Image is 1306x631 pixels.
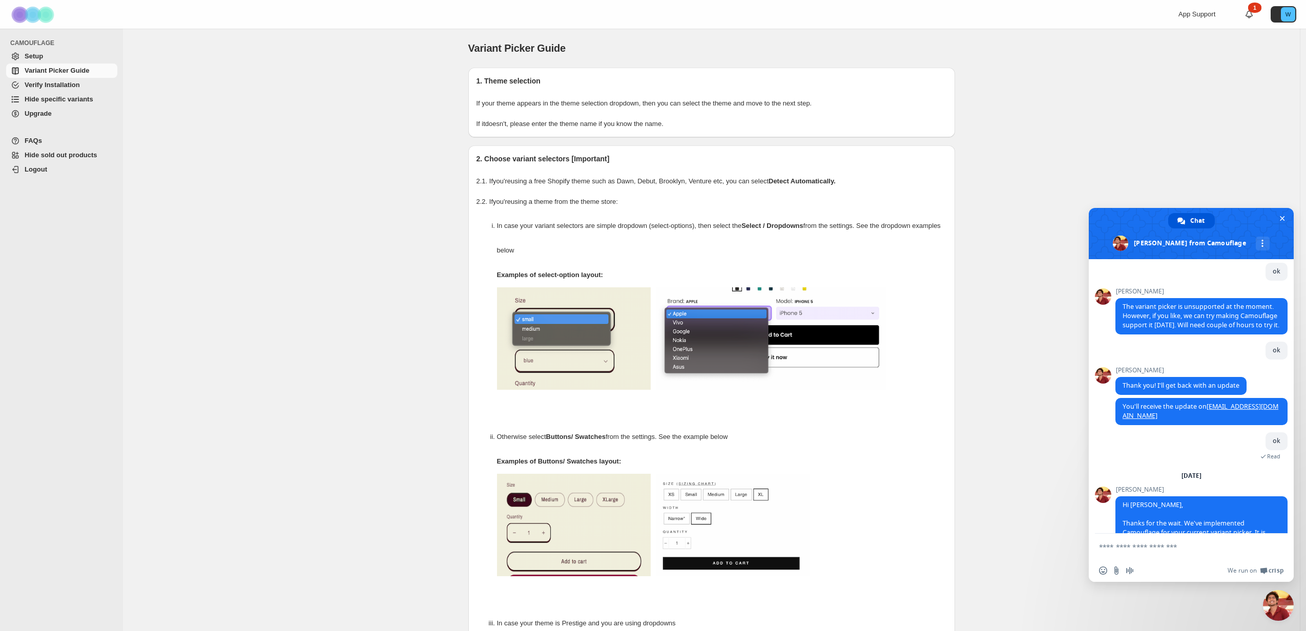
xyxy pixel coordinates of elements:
[497,425,947,449] p: Otherwise select from the settings. See the example below
[769,177,836,185] strong: Detect Automatically.
[476,98,947,109] p: If your theme appears in the theme selection dropdown, then you can select the theme and move to ...
[1277,213,1288,224] span: Close chat
[6,64,117,78] a: Variant Picker Guide
[1263,590,1294,621] div: Close chat
[25,52,43,60] span: Setup
[1099,566,1107,575] span: Insert an emoji
[25,165,47,173] span: Logout
[6,148,117,162] a: Hide sold out products
[1269,566,1283,575] span: Crisp
[1115,486,1288,493] span: [PERSON_NAME]
[497,457,621,465] strong: Examples of Buttons/ Swatches layout:
[1123,381,1239,390] span: Thank you! I'll get back with an update
[1244,9,1254,19] a: 1
[6,78,117,92] a: Verify Installation
[1273,267,1280,276] span: ok
[6,49,117,64] a: Setup
[6,92,117,107] a: Hide specific variants
[497,474,651,576] img: camouflage-swatch-1
[1181,473,1201,479] div: [DATE]
[1126,566,1134,575] span: Audio message
[1123,402,1278,420] a: [EMAIL_ADDRESS][DOMAIN_NAME]
[1112,566,1121,575] span: Send a file
[1271,6,1296,23] button: Avatar with initials W
[25,81,80,89] span: Verify Installation
[1273,346,1280,354] span: ok
[656,287,886,390] img: camouflage-select-options-2
[10,39,118,47] span: CAMOUFLAGE
[25,151,97,159] span: Hide sold out products
[1115,288,1288,295] span: [PERSON_NAME]
[1228,566,1283,575] a: We run onCrisp
[1267,453,1280,460] span: Read
[1123,500,1274,620] span: Hi [PERSON_NAME], Thanks for the wait. We've implemented Camouflage for your current variant pick...
[1281,7,1295,22] span: Avatar with initials W
[546,433,606,440] strong: Buttons/ Swatches
[6,134,117,148] a: FAQs
[6,107,117,121] a: Upgrade
[1256,237,1270,250] div: More channels
[8,1,59,29] img: Camouflage
[25,137,42,144] span: FAQs
[468,43,566,54] span: Variant Picker Guide
[1123,302,1279,329] span: The variant picker is unsupported at the moment. However, if you like, we can try making Camoufla...
[741,222,803,229] strong: Select / Dropdowns
[6,162,117,177] a: Logout
[1123,402,1278,420] span: You'll receive the update on
[1248,3,1261,13] div: 1
[497,287,651,390] img: camouflage-select-options
[497,214,947,263] p: In case your variant selectors are simple dropdown (select-options), then select the from the set...
[1286,11,1291,17] text: W
[25,67,89,74] span: Variant Picker Guide
[1168,213,1215,228] div: Chat
[25,95,93,103] span: Hide specific variants
[1115,367,1247,374] span: [PERSON_NAME]
[476,154,947,164] h2: 2. Choose variant selectors [Important]
[1178,10,1215,18] span: App Support
[476,176,947,186] p: 2.1. If you're using a free Shopify theme such as Dawn, Debut, Brooklyn, Venture etc, you can select
[1228,566,1257,575] span: We run on
[497,271,603,279] strong: Examples of select-option layout:
[1099,542,1261,552] textarea: Compose your message...
[656,474,810,576] img: camouflage-swatch-2
[25,110,52,117] span: Upgrade
[1190,213,1205,228] span: Chat
[476,76,947,86] h2: 1. Theme selection
[476,119,947,129] p: If it doesn't , please enter the theme name if you know the name.
[476,197,947,207] p: 2.2. If you're using a theme from the theme store:
[1273,436,1280,445] span: ok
